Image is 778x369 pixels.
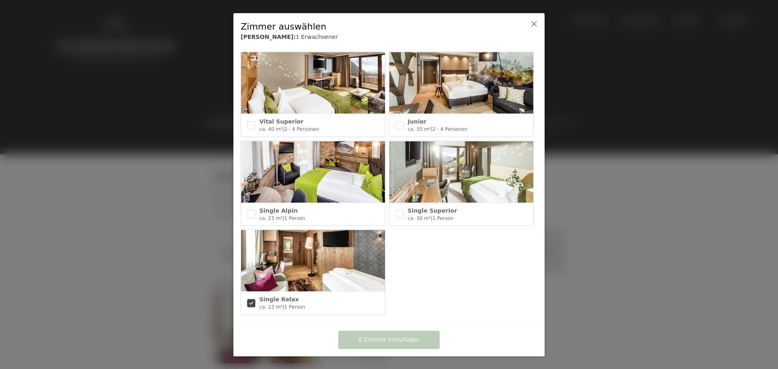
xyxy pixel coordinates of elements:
[389,52,533,114] img: Junior
[241,230,385,292] img: Single Relax
[431,215,432,221] span: |
[432,215,453,221] span: 1 Person
[408,215,431,221] span: ca. 30 m²
[408,207,457,213] span: Single Superior
[408,118,426,125] span: Junior
[284,215,305,221] span: 1 Person
[241,141,385,203] img: Single Alpin
[241,34,296,40] b: [PERSON_NAME]:
[431,126,432,132] span: |
[241,20,512,33] div: Zimmer auswählen
[284,304,305,310] span: 1 Person
[432,126,467,132] span: 2 - 4 Personen
[282,126,284,132] span: |
[296,34,338,40] span: 1 Erwachsener
[408,126,431,132] span: ca. 35 m²
[259,215,282,221] span: ca. 23 m²
[282,304,284,310] span: |
[241,52,385,114] img: Vital Superior
[259,207,297,213] span: Single Alpin
[259,126,282,132] span: ca. 40 m²
[389,141,533,203] img: Single Superior
[259,118,304,125] span: Vital Superior
[259,296,299,303] span: Single Relax
[284,126,319,132] span: 2 - 4 Personen
[259,304,282,310] span: ca. 23 m²
[282,215,284,221] span: |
